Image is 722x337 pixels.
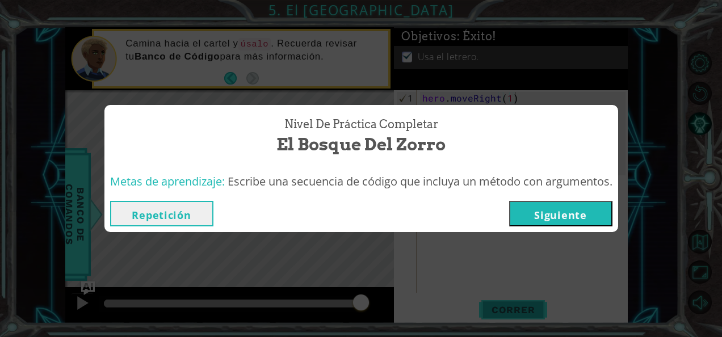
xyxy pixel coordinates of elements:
span: Metas de aprendizaje: [110,174,225,189]
span: Escribe una secuencia de código que incluya un método con argumentos. [228,174,612,189]
span: Nivel de Práctica Completar [284,116,438,133]
span: El Bosque del Zorro [276,132,446,157]
button: Siguiente [509,201,612,226]
button: Repetición [110,201,213,226]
